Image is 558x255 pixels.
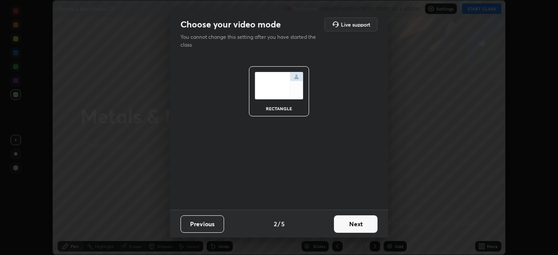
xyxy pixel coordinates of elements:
[334,215,378,233] button: Next
[180,215,224,233] button: Previous
[180,19,281,30] h2: Choose your video mode
[281,219,285,228] h4: 5
[274,219,277,228] h4: 2
[278,219,280,228] h4: /
[341,22,370,27] h5: Live support
[262,106,296,111] div: rectangle
[255,72,303,99] img: normalScreenIcon.ae25ed63.svg
[180,33,322,49] p: You cannot change this setting after you have started the class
